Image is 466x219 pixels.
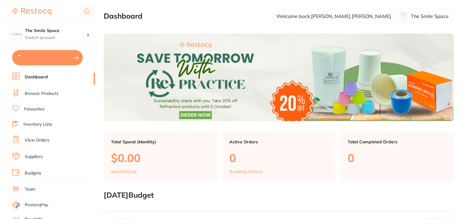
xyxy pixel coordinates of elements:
a: Dashboard [25,74,48,80]
a: RestocqPay [12,201,48,208]
p: Welcome back, [PERSON_NAME] [PERSON_NAME] [276,13,391,19]
a: Favourites [24,106,45,112]
p: Awaiting delivery [229,169,263,174]
a: Total Spend (Monthly)$0.00spend inSept [104,132,217,181]
h4: The Smile Space [25,28,87,34]
a: Team [25,186,35,192]
a: Budgets [25,170,41,176]
p: Total Spend (Monthly) [111,139,210,144]
p: 0 [229,152,328,164]
p: $0.00 [111,152,210,164]
a: Active Orders0Awaiting delivery [222,132,335,181]
p: Active Orders [229,139,328,144]
span: RestocqPay [25,202,48,208]
a: Inventory Lists [23,121,52,127]
a: Browse Products [25,91,59,97]
a: View Orders [25,137,49,143]
img: RestocqPay [12,201,20,208]
img: Dashboard [104,34,454,121]
a: Restocq Logo [12,5,51,19]
img: Restocq Logo [12,8,51,15]
p: Switch account [25,35,87,41]
h2: Dashboard [104,12,142,20]
a: Total Completed Orders0 [340,132,454,181]
a: Suppliers [25,154,43,160]
img: The Smile Space [9,28,22,40]
p: spend in Sept [111,169,137,174]
h2: [DATE] Budget [104,191,454,199]
p: 0 [348,152,446,164]
p: The Smile Space [411,13,449,19]
p: Total Completed Orders [348,139,446,144]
